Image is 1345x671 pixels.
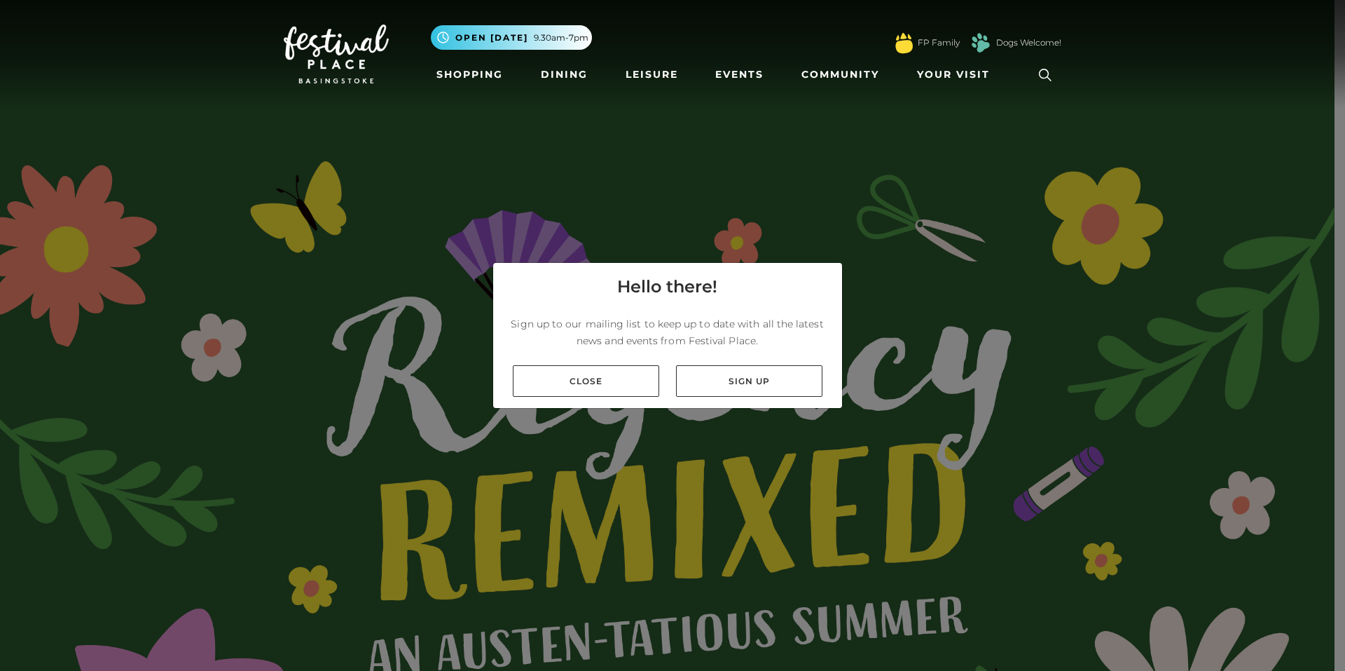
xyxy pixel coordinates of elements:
a: Sign up [676,365,822,397]
a: Events [710,62,769,88]
a: Close [513,365,659,397]
a: Community [796,62,885,88]
a: Dining [535,62,593,88]
a: Your Visit [911,62,1002,88]
a: Leisure [620,62,684,88]
a: Shopping [431,62,509,88]
a: FP Family [918,36,960,49]
button: Open [DATE] 9.30am-7pm [431,25,592,50]
img: Festival Place Logo [284,25,389,83]
p: Sign up to our mailing list to keep up to date with all the latest news and events from Festival ... [504,316,831,349]
span: Your Visit [917,67,990,82]
span: 9.30am-7pm [534,32,588,44]
a: Dogs Welcome! [996,36,1061,49]
h4: Hello there! [617,274,717,299]
span: Open [DATE] [455,32,528,44]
